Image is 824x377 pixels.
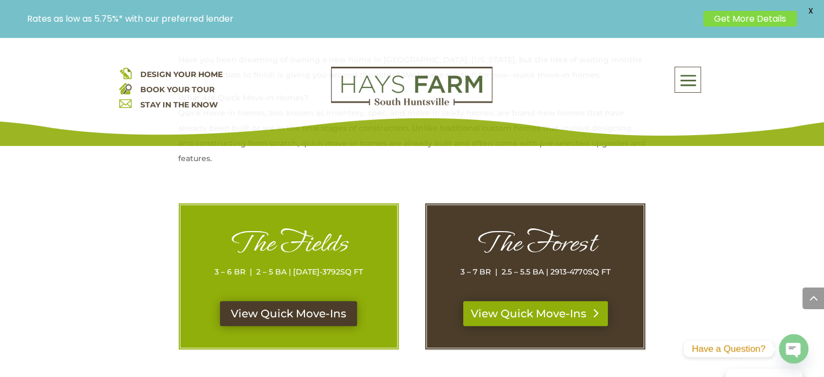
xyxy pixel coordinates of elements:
a: BOOK YOUR TOUR [140,85,214,94]
span: 3 – 6 BR | 2 – 5 BA | [DATE]-3792 [215,267,340,277]
span: SQ FT [587,267,610,277]
img: book your home tour [119,82,132,94]
p: Rates as low as 5.75%* with our preferred lender [27,14,698,24]
a: DESIGN YOUR HOME [140,69,222,79]
a: View Quick Move-Ins [220,301,357,326]
img: design your home [119,67,132,79]
p: 3 – 7 BR | 2.5 – 5.5 BA | 2913-4770 [449,264,622,279]
span: SQ FT [340,267,363,277]
a: STAY IN THE KNOW [140,100,217,110]
img: Logo [331,67,492,106]
span: X [802,3,819,19]
h1: The Forest [449,227,622,264]
h1: The Fields [202,227,375,264]
a: View Quick Move-Ins [463,301,608,326]
a: Get More Details [703,11,797,27]
a: hays farm homes huntsville development [331,98,492,108]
